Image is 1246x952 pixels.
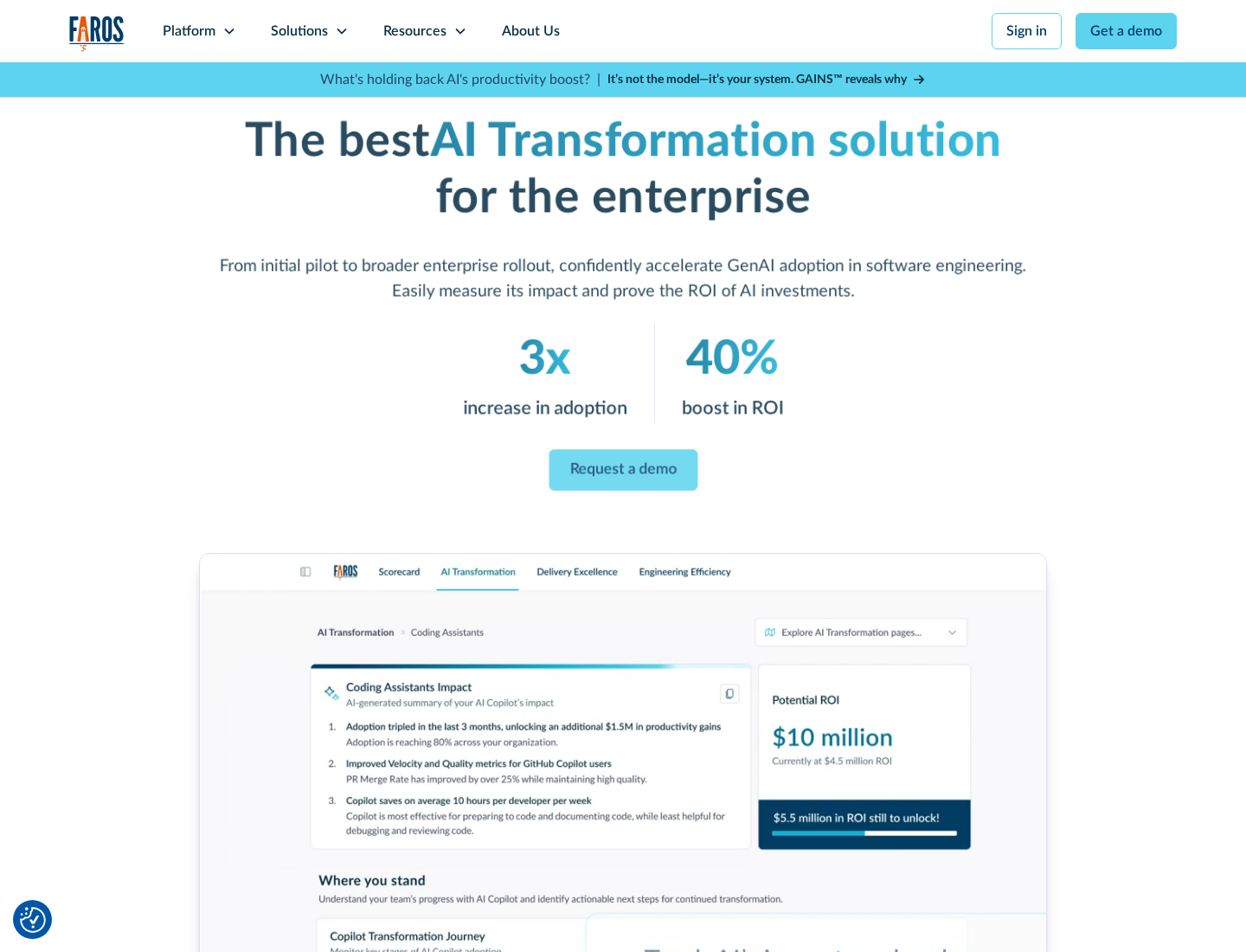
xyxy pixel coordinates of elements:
[244,118,430,164] strong: The best
[271,21,328,42] div: Solutions
[682,395,784,422] p: boost in ROI
[519,336,571,383] em: 3x
[686,336,779,383] em: 40%
[607,71,926,89] a: It’s not the model—it’s your system. GAINS™ reveals why
[383,21,446,42] div: Resources
[992,13,1062,49] a: Sign in
[163,21,215,42] div: Platform
[20,907,46,933] button: Cookie Settings
[20,907,46,933] img: Revisit consent button
[220,254,1027,304] p: From initial pilot to broader enterprise rollout, confidently accelerate GenAI adoption in softwa...
[549,450,697,492] a: Request a demo
[463,395,626,422] p: increase in adoption
[69,16,125,51] img: Logo of the analytics and reporting company Faros.
[69,16,125,51] a: home
[320,69,601,90] p: What's holding back AI's productivity boost? |
[435,175,811,222] strong: for the enterprise
[1076,13,1177,49] a: Get a demo
[430,118,1002,164] em: AI Transformation solution
[607,74,907,86] strong: It’s not the model—it’s your system. GAINS™ reveals why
